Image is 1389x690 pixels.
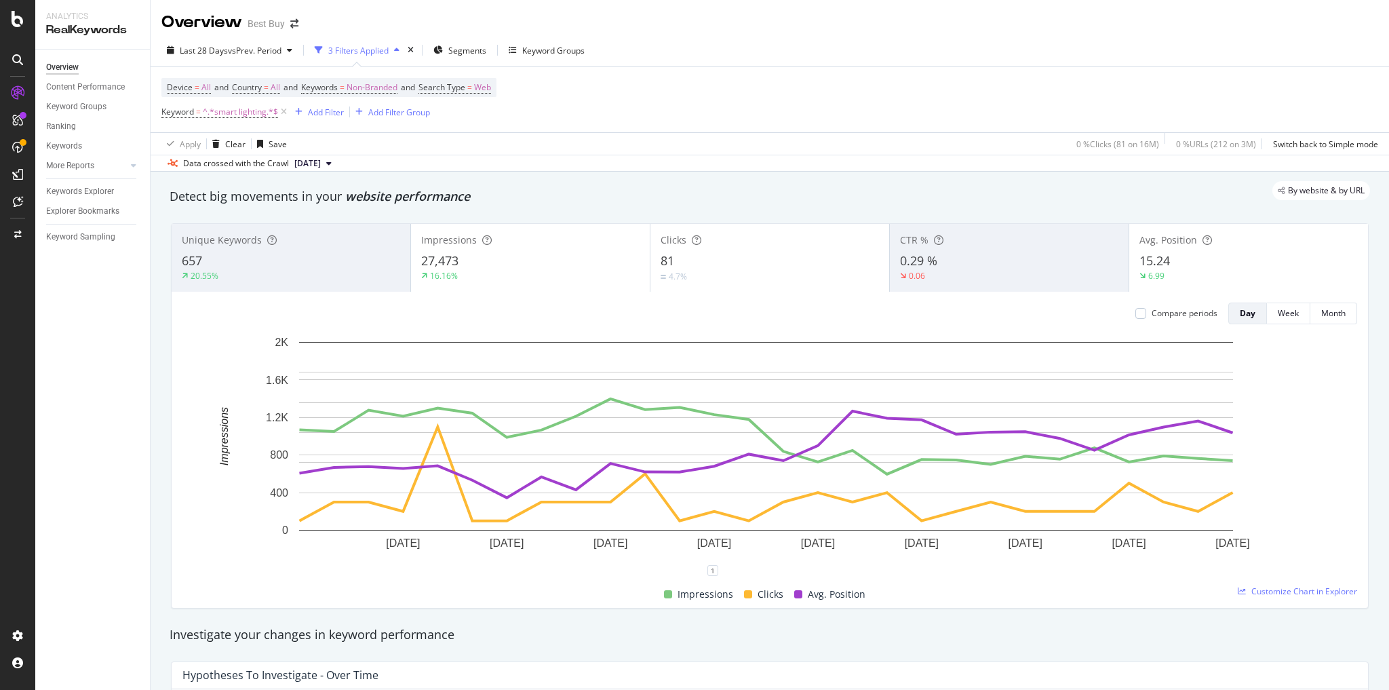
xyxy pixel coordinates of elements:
span: Web [474,78,491,97]
div: 6.99 [1148,270,1165,282]
div: Day [1240,307,1255,319]
text: 2K [275,337,288,348]
span: = [340,81,345,93]
span: = [467,81,472,93]
span: and [401,81,415,93]
text: [DATE] [593,537,627,549]
div: times [405,43,416,57]
a: Explorer Bookmarks [46,204,140,218]
div: Month [1321,307,1346,319]
div: Compare periods [1152,307,1217,319]
span: and [283,81,298,93]
button: Last 28 DaysvsPrev. Period [161,39,298,61]
button: Week [1267,303,1310,324]
text: [DATE] [386,537,420,549]
span: CTR % [900,233,928,246]
div: Data crossed with the Crawl [183,157,289,170]
div: Content Performance [46,80,125,94]
text: [DATE] [697,537,731,549]
button: Switch back to Simple mode [1268,133,1378,155]
div: Keyword Groups [46,100,106,114]
div: 0.06 [909,270,925,282]
button: 3 Filters Applied [309,39,405,61]
span: All [271,78,280,97]
a: Customize Chart in Explorer [1238,586,1357,597]
div: Add Filter Group [368,107,430,118]
span: 657 [182,252,202,269]
div: Keywords Explorer [46,185,114,199]
div: Overview [46,60,79,75]
button: Keyword Groups [503,39,590,61]
span: Customize Chart in Explorer [1251,586,1357,597]
div: RealKeywords [46,22,139,38]
div: Clear [225,138,246,150]
div: 16.16% [430,270,458,282]
button: Segments [428,39,492,61]
div: 0 % Clicks ( 81 on 16M ) [1076,138,1159,150]
div: 3 Filters Applied [328,45,389,56]
div: 1 [707,565,718,576]
text: [DATE] [1112,537,1146,549]
div: Save [269,138,287,150]
span: Clicks [758,586,783,602]
div: Keyword Groups [522,45,585,56]
span: 15.24 [1139,252,1170,269]
span: Segments [448,45,486,56]
div: Analytics [46,11,139,22]
div: Explorer Bookmarks [46,204,119,218]
span: 0.29 % [900,252,937,269]
div: Keywords [46,139,82,153]
text: 800 [270,449,288,461]
div: Hypotheses to Investigate - Over Time [182,668,378,682]
span: Keywords [301,81,338,93]
span: 27,473 [421,252,458,269]
div: A chart. [182,335,1350,571]
button: Month [1310,303,1357,324]
div: 0 % URLs ( 212 on 3M ) [1176,138,1256,150]
div: Keyword Sampling [46,230,115,244]
span: Search Type [418,81,465,93]
div: Ranking [46,119,76,134]
a: Content Performance [46,80,140,94]
button: Apply [161,133,201,155]
button: Add Filter [290,104,344,120]
div: legacy label [1272,181,1370,200]
span: vs Prev. Period [228,45,281,56]
div: 20.55% [191,270,218,282]
a: Keyword Groups [46,100,140,114]
text: [DATE] [490,537,524,549]
a: Keyword Sampling [46,230,140,244]
a: Keywords [46,139,140,153]
span: By website & by URL [1288,187,1365,195]
div: Add Filter [308,107,344,118]
div: Switch back to Simple mode [1273,138,1378,150]
span: Impressions [678,586,733,602]
div: Overview [161,11,242,34]
span: and [214,81,229,93]
span: Non-Branded [347,78,397,97]
span: Country [232,81,262,93]
span: = [195,81,199,93]
text: [DATE] [1009,537,1042,549]
button: Day [1228,303,1267,324]
text: [DATE] [905,537,939,549]
button: [DATE] [289,155,337,172]
text: 1.6K [266,374,288,385]
span: All [201,78,211,97]
span: Device [167,81,193,93]
button: Save [252,133,287,155]
iframe: Intercom live chat [1343,644,1375,676]
div: Investigate your changes in keyword performance [170,626,1370,644]
span: ^.*smart lighting.*$ [203,102,278,121]
a: Ranking [46,119,140,134]
span: Avg. Position [1139,233,1197,246]
text: [DATE] [1215,537,1249,549]
text: 1.2K [266,412,288,423]
button: Clear [207,133,246,155]
button: Add Filter Group [350,104,430,120]
div: Apply [180,138,201,150]
span: = [196,106,201,117]
text: 0 [282,524,288,536]
span: Keyword [161,106,194,117]
span: = [264,81,269,93]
